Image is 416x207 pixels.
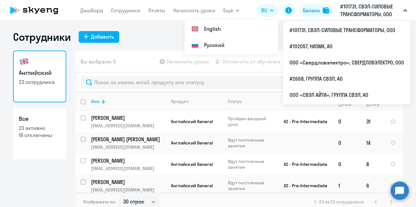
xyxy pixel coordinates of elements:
td: 6 [361,175,385,196]
p: 18 отключены [19,132,60,139]
div: Баланс [303,6,320,14]
td: 1 [333,175,361,196]
img: Русский [191,41,199,49]
p: [PERSON_NAME] [91,114,164,121]
a: Сотрудники [111,7,140,14]
span: Английский General [171,183,213,189]
span: Английский General [171,140,213,146]
p: 23 сотрудника [19,78,60,86]
td: 31 [361,111,385,132]
td: A2 - Pre-Intermediate [273,154,333,175]
input: Поиск по имени, email, продукту или статусу [81,76,398,89]
img: english [19,56,29,67]
p: [EMAIL_ADDRESS][DOMAIN_NAME] [91,123,165,129]
button: Балансbalance [299,4,333,17]
a: Отчеты [148,7,165,14]
p: Пройден вводный урок [228,116,272,127]
p: [PERSON_NAME] [91,178,164,186]
a: [PERSON_NAME] [PERSON_NAME] [91,136,165,143]
span: Вы выбрали: 0 [81,58,116,65]
h3: Английский [19,69,60,77]
p: Идут постоянные занятия [228,137,272,149]
p: Идут постоянные занятия [228,180,272,191]
button: Ещё [223,4,240,17]
button: RU [257,4,278,17]
div: Статус [228,98,242,104]
p: [EMAIL_ADDRESS][DOMAIN_NAME] [91,187,165,193]
a: Начислить уроки [173,7,215,14]
a: Английский23 сотрудника [13,51,66,102]
button: #101731, СВЭЛ-СИЛОВЫЕ ТРАНСФОРМАТОРЫ, ООО [337,3,410,18]
p: [EMAIL_ADDRESS][DOMAIN_NAME] [91,166,165,171]
h1: Сотрудники [13,30,71,43]
div: Продукт [171,98,222,104]
span: Отображать по: [83,199,116,205]
p: [EMAIL_ADDRESS][DOMAIN_NAME] [91,144,165,150]
span: Ещё [223,6,233,14]
div: Имя [91,98,99,104]
ul: Ещё [185,19,278,54]
p: Идут постоянные занятия [228,158,272,170]
div: Продукт [171,98,188,104]
td: A2 - Pre-Intermediate [273,175,333,196]
p: #101731, СВЭЛ-СИЛОВЫЕ ТРАНСФОРМАТОРЫ, ООО [340,3,401,18]
span: 1 - 23 из 23 сотрудников [314,199,364,205]
img: balance [323,7,329,14]
td: 8 [361,154,385,175]
img: English [191,25,199,33]
p: [PERSON_NAME] [PERSON_NAME] [91,136,164,143]
div: Добавить [91,33,114,40]
a: [PERSON_NAME] [91,114,165,121]
a: [PERSON_NAME] [91,157,165,164]
td: 0 [333,132,361,154]
td: A2 - Pre-Intermediate [273,111,333,132]
div: Текущий уровень [278,98,333,104]
button: Добавить [79,31,119,43]
p: 23 активно [19,124,60,132]
a: Все23 активно18 отключены [13,108,66,159]
p: [PERSON_NAME] [91,157,164,164]
div: Имя [91,98,165,104]
span: RU [261,6,267,14]
ul: Ещё [283,21,410,104]
h3: Все [19,115,60,123]
td: 14 [361,132,385,154]
td: 0 [333,154,361,175]
div: Статус [228,98,272,104]
a: [PERSON_NAME] [91,178,165,186]
span: Английский General [171,119,213,124]
td: 0 [333,111,361,132]
a: Дашборд [80,7,103,14]
span: Английский General [171,161,213,167]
